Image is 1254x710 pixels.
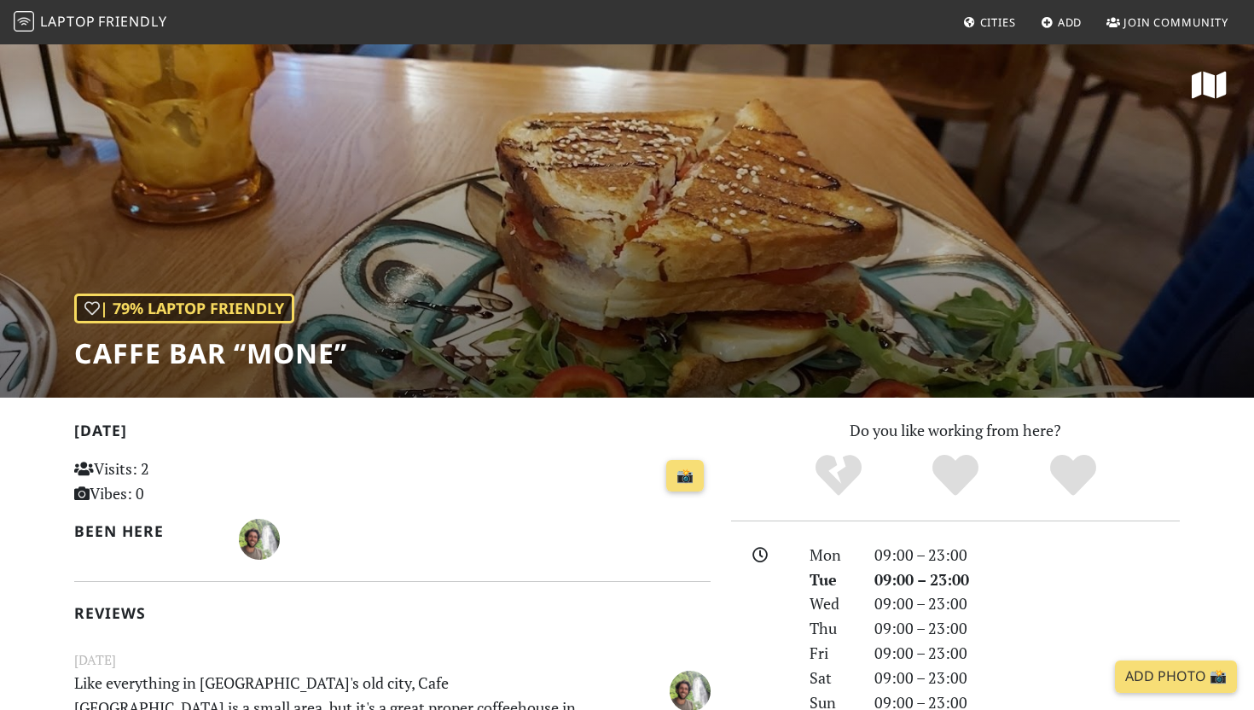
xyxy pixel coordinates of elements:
[98,12,166,31] span: Friendly
[239,519,280,560] img: 4436-leland.jpg
[799,666,864,690] div: Sat
[864,567,1190,592] div: 09:00 – 23:00
[64,649,721,671] small: [DATE]
[670,678,711,699] span: Leland Reardon
[14,11,34,32] img: LaptopFriendly
[1014,452,1132,499] div: Definitely!
[799,591,864,616] div: Wed
[864,641,1190,666] div: 09:00 – 23:00
[1058,15,1083,30] span: Add
[864,666,1190,690] div: 09:00 – 23:00
[74,522,218,540] h2: Been here
[1100,7,1235,38] a: Join Community
[799,641,864,666] div: Fri
[74,294,294,323] div: | 79% Laptop Friendly
[864,616,1190,641] div: 09:00 – 23:00
[980,15,1016,30] span: Cities
[666,460,704,492] a: 📸
[14,8,167,38] a: LaptopFriendly LaptopFriendly
[799,567,864,592] div: Tue
[799,543,864,567] div: Mon
[74,457,273,506] p: Visits: 2 Vibes: 0
[74,604,711,622] h2: Reviews
[780,452,897,499] div: No
[1123,15,1228,30] span: Join Community
[731,418,1180,443] p: Do you like working from here?
[239,527,280,548] span: Leland Reardon
[74,422,711,446] h2: [DATE]
[799,616,864,641] div: Thu
[897,452,1014,499] div: Yes
[1034,7,1089,38] a: Add
[864,543,1190,567] div: 09:00 – 23:00
[864,591,1190,616] div: 09:00 – 23:00
[74,337,347,370] h1: Caffe bar “Mone”
[1115,661,1237,693] a: Add Photo 📸
[40,12,96,31] span: Laptop
[956,7,1023,38] a: Cities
